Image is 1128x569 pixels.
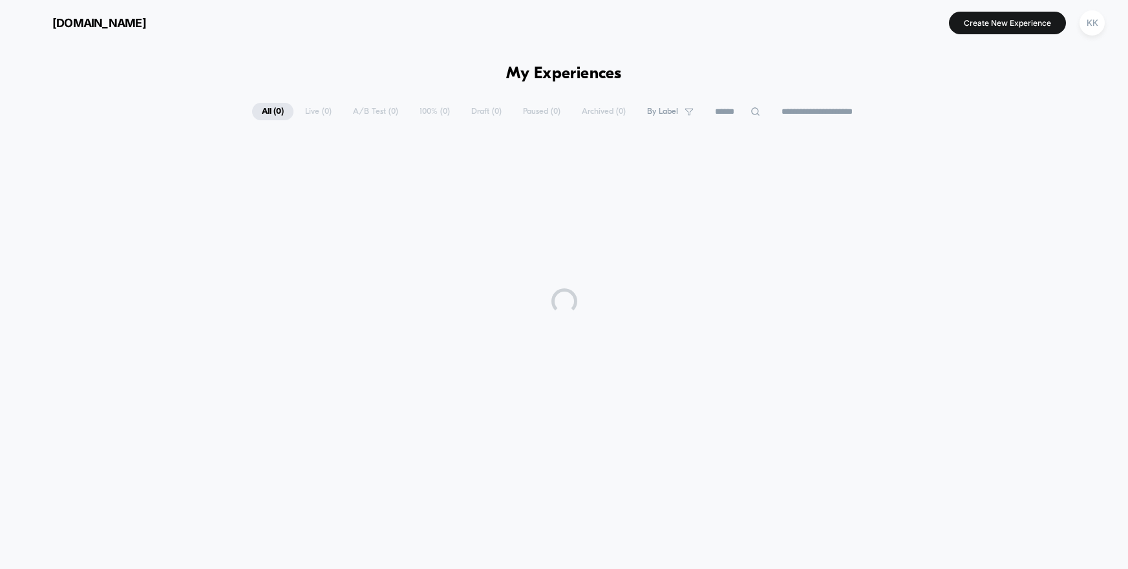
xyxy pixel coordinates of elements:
span: All ( 0 ) [252,103,293,120]
span: [DOMAIN_NAME] [52,16,146,30]
div: KK [1080,10,1105,36]
button: KK [1076,10,1109,36]
button: Create New Experience [949,12,1066,34]
h1: My Experiences [506,65,622,83]
span: By Label [647,107,678,116]
button: [DOMAIN_NAME] [19,12,150,33]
